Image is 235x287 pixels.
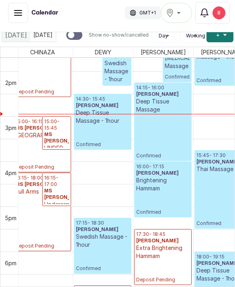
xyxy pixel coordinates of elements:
p: [MEDICAL_DATA] Massage [165,54,190,70]
p: Show no-show/cancelled [89,32,149,38]
div: 4pm [3,169,18,177]
p: Swedish Massage - 1hour [76,233,129,249]
p: 16:15 - 17:00 [44,175,69,188]
h3: [PERSON_NAME] [76,102,129,109]
p: 17:15 - 18:30 [76,220,129,226]
h3: MS [PERSON_NAME] [44,188,69,200]
p: Deposit Pending [15,139,69,170]
p: Brightening Hammam [136,176,190,192]
p: GMT+1 [139,10,156,16]
h3: MS [PERSON_NAME] [44,131,69,144]
p: Confirmed [104,83,129,90]
span: CHINAZA [29,47,57,57]
div: 3pm [4,124,18,132]
button: Working [183,33,200,39]
p: Confirmed [76,125,129,148]
div: 8 [213,6,225,19]
p: Confirmed [136,114,190,159]
p: Deposit Pending [15,58,69,95]
p: Confirmed [76,249,129,272]
p: Confirmed [165,70,190,80]
span: Working [186,33,205,39]
p: Deposit Pending [136,260,190,283]
h3: [PERSON_NAME] [136,237,190,244]
h3: [PERSON_NAME] [136,170,190,176]
p: 16:00 - 17:15 [136,163,190,170]
p: Deep Tissue Massage - 1hour [76,109,129,125]
h3: [PERSON_NAME] [76,226,129,233]
p: Deep Tissue Massage [136,97,190,114]
p: 14:15 - 16:00 [136,85,190,91]
p: 17:30 - 18:45 [136,231,190,237]
span: DEWY [93,47,113,57]
h3: [PERSON_NAME] [136,91,190,97]
p: UNDER [PERSON_NAME] [44,144,69,160]
button: + [206,28,233,42]
h1: Calendar [31,9,58,17]
div: 6pm [3,259,18,267]
button: Day [155,33,172,39]
div: [DATE] [2,29,30,41]
p: 14:30 - 15:45 [76,96,129,102]
span: + [216,31,220,39]
div: 5pm [3,214,18,222]
p: Underarms [44,200,69,209]
button: 8 [195,2,230,24]
span: [PERSON_NAME] [139,47,188,57]
span: [DATE] [5,30,27,40]
p: Confirmed [136,192,190,215]
div: 2pm [4,78,18,87]
p: Extra Brightening Hammam [136,244,190,260]
p: Couple Swedish Massage - 1hour [104,51,129,83]
p: Deposit Pending [15,196,69,249]
p: 15:00 - 15:45 [44,118,69,131]
span: Day [159,33,168,39]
